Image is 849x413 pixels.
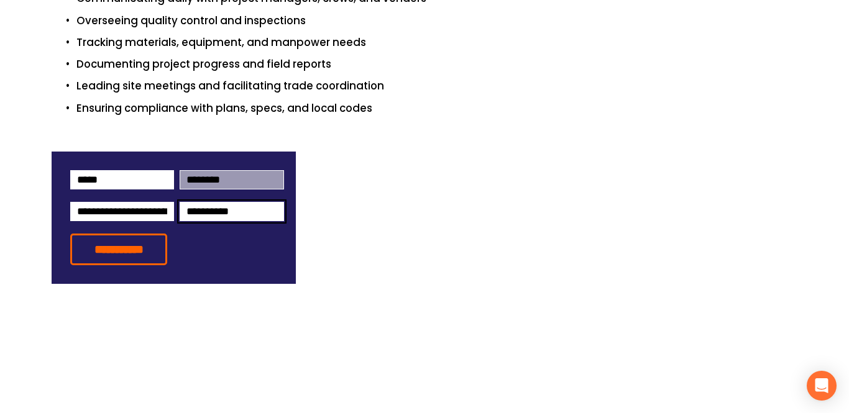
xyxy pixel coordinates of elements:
p: Tracking materials, equipment, and manpower needs [76,34,797,51]
p: Leading site meetings and facilitating trade coordination [76,78,797,94]
p: Ensuring compliance with plans, specs, and local codes [76,100,797,117]
div: Open Intercom Messenger [807,371,837,401]
p: Overseeing quality control and inspections [76,12,797,29]
p: Documenting project progress and field reports [76,56,797,73]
